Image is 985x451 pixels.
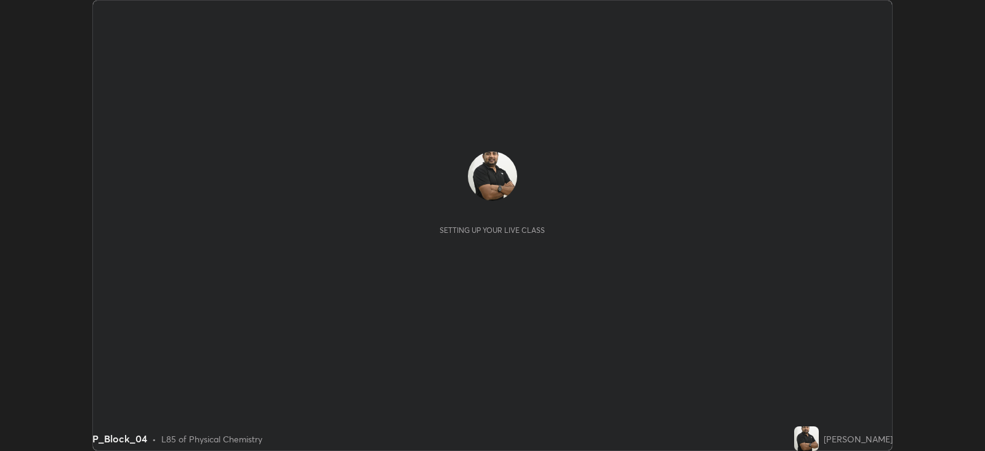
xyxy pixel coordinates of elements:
img: 7cabdb85d0934fdc85341801fb917925.jpg [794,426,819,451]
div: P_Block_04 [92,431,147,446]
div: L85 of Physical Chemistry [161,433,262,445]
img: 7cabdb85d0934fdc85341801fb917925.jpg [468,152,517,201]
div: Setting up your live class [440,225,545,235]
div: • [152,433,156,445]
div: [PERSON_NAME] [824,433,893,445]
